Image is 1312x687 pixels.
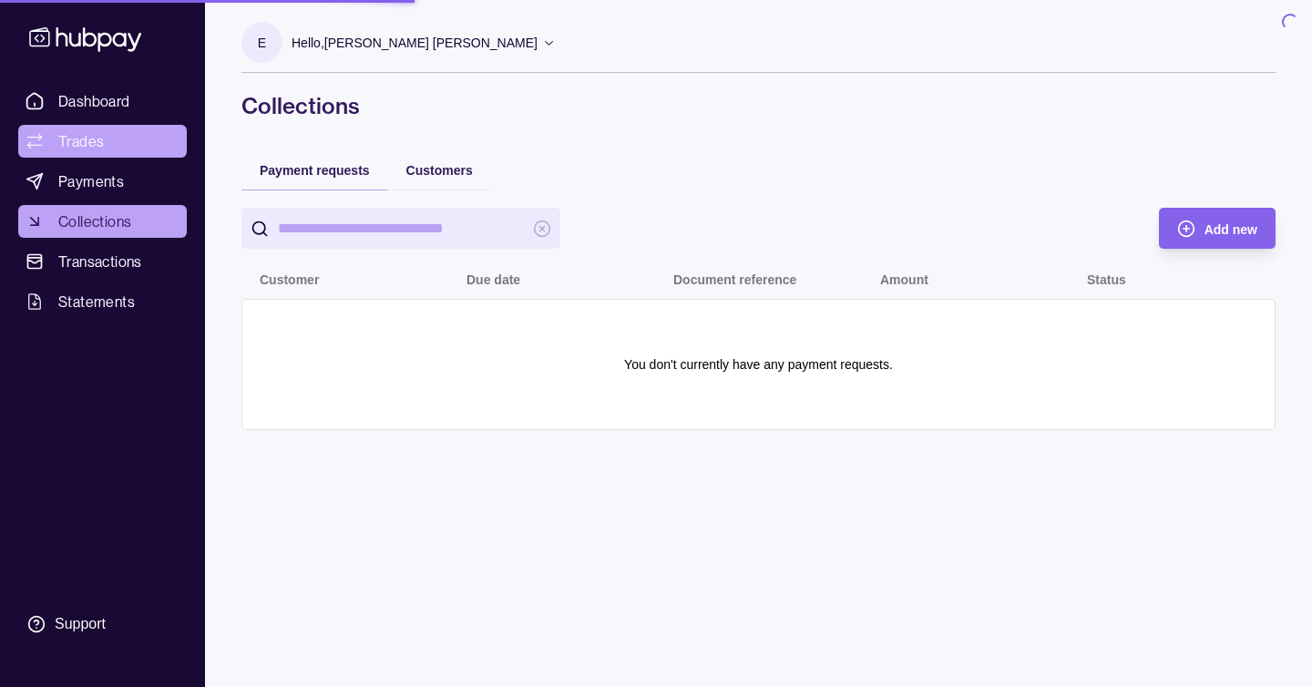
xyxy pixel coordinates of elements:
[1087,272,1126,287] p: Status
[58,170,124,192] span: Payments
[58,130,104,152] span: Trades
[18,85,187,118] a: Dashboard
[18,245,187,278] a: Transactions
[18,125,187,158] a: Trades
[406,163,473,178] span: Customers
[260,272,319,287] p: Customer
[18,205,187,238] a: Collections
[258,33,266,53] p: E
[58,210,131,232] span: Collections
[1204,222,1257,237] span: Add new
[466,272,520,287] p: Due date
[624,354,893,374] p: You don't currently have any payment requests.
[18,285,187,318] a: Statements
[58,251,142,272] span: Transactions
[292,33,538,53] p: Hello, [PERSON_NAME] [PERSON_NAME]
[55,614,106,634] div: Support
[1159,208,1276,249] button: Add new
[880,272,928,287] p: Amount
[241,91,1276,120] h1: Collections
[58,90,130,112] span: Dashboard
[278,208,524,249] input: search
[18,605,187,643] a: Support
[673,272,796,287] p: Document reference
[58,291,135,313] span: Statements
[18,165,187,198] a: Payments
[260,163,370,178] span: Payment requests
